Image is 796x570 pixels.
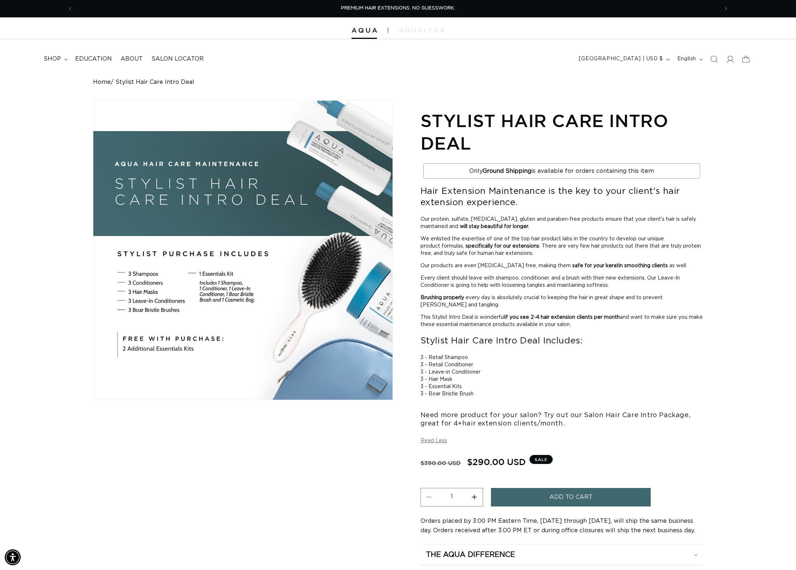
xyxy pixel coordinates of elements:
button: Next announcement [718,2,734,16]
summary: shop [39,51,71,67]
strong: safe for your keratin smoothing clients [572,263,668,268]
p: every day is absolutely crucial to keeping the hair in great shape and to prevent [PERSON_NAME] a... [421,294,703,309]
span: English [677,55,696,63]
button: Add to cart [491,488,651,506]
nav: breadcrumbs [93,79,703,86]
a: About [116,51,147,67]
h2: Stylist Hair Care Intro Deal Includes: [421,335,703,347]
div: Accessibility Menu [5,549,21,565]
button: English [673,52,706,66]
summary: The Aqua Difference [421,545,703,565]
p: We enlisted the expertise of one of the top hair product labs in the country to develop our uniqu... [421,235,703,257]
p: Our products are even [MEDICAL_DATA] free, making them as well. [421,262,703,269]
div: 3 - Leave-in Conditioner [421,369,703,376]
strong: Brushing properly [421,295,464,300]
div: 3 - Essential Kits [421,383,703,390]
div: 3 - Hair Mask [421,376,703,383]
a: Salon Locator [147,51,208,67]
span: Stylist Hair Care Intro Deal [115,79,194,86]
img: Aqua Hair Extensions [352,28,377,33]
p: Only is available for orders containing this item [423,163,700,179]
h3: Need more product for your salon? Try out our Salon Hair Care Intro Package, great for 4+hair ext... [421,411,703,428]
h1: Stylist Hair Care Intro Deal [421,109,703,155]
span: $290.00 USD [467,455,526,469]
span: Add to cart [549,488,593,506]
strong: will stay beautiful for longer. [458,224,529,229]
media-gallery: Gallery Viewer [93,100,393,400]
span: PREMIUM HAIR EXTENSIONS. NO GUESSWORK. [341,6,455,11]
span: Sale [529,455,553,464]
img: aqualyna.com [399,28,444,32]
span: [GEOGRAPHIC_DATA] | USD $ [579,55,663,63]
h2: Hair Extension Maintenance is the key to your client's hair extension experience. [421,186,703,208]
strong: Ground Shipping [483,168,531,174]
a: Home [93,79,111,86]
span: Orders placed by 3:00 PM Eastern Time, [DATE] through [DATE], will ship the same business day. Or... [421,518,695,533]
iframe: Chat Widget [760,535,796,570]
s: $390.00 USD [421,456,461,470]
div: 3 - Retail Conditioner [421,361,703,369]
button: [GEOGRAPHIC_DATA] | USD $ [574,52,673,66]
p: Every client should leave with shampoo, conditioner, and a brush with their new extensions. Our L... [421,274,703,289]
p: This Stylist Intro Deal is wonderful and want to make sure you make these essential maintenance p... [421,314,703,328]
strong: if you see 2-4 hair extension clients per month [505,315,620,320]
button: Previous announcement [62,2,78,16]
span: Salon Locator [151,55,204,63]
strong: specifically for our extensions [466,244,539,249]
span: Education [75,55,112,63]
h2: The Aqua Difference [426,550,515,559]
summary: Search [706,51,722,67]
span: About [121,55,143,63]
div: 3 - Retail Shampoo [421,354,703,361]
div: 3 - Boar Bristle Brush [421,390,703,398]
a: Education [71,51,116,67]
p: Our protein, sulfate, [MEDICAL_DATA], gluten and paraben-free products ensure that your client's ... [421,216,703,230]
button: Read Less [421,438,447,444]
span: shop [44,55,61,63]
